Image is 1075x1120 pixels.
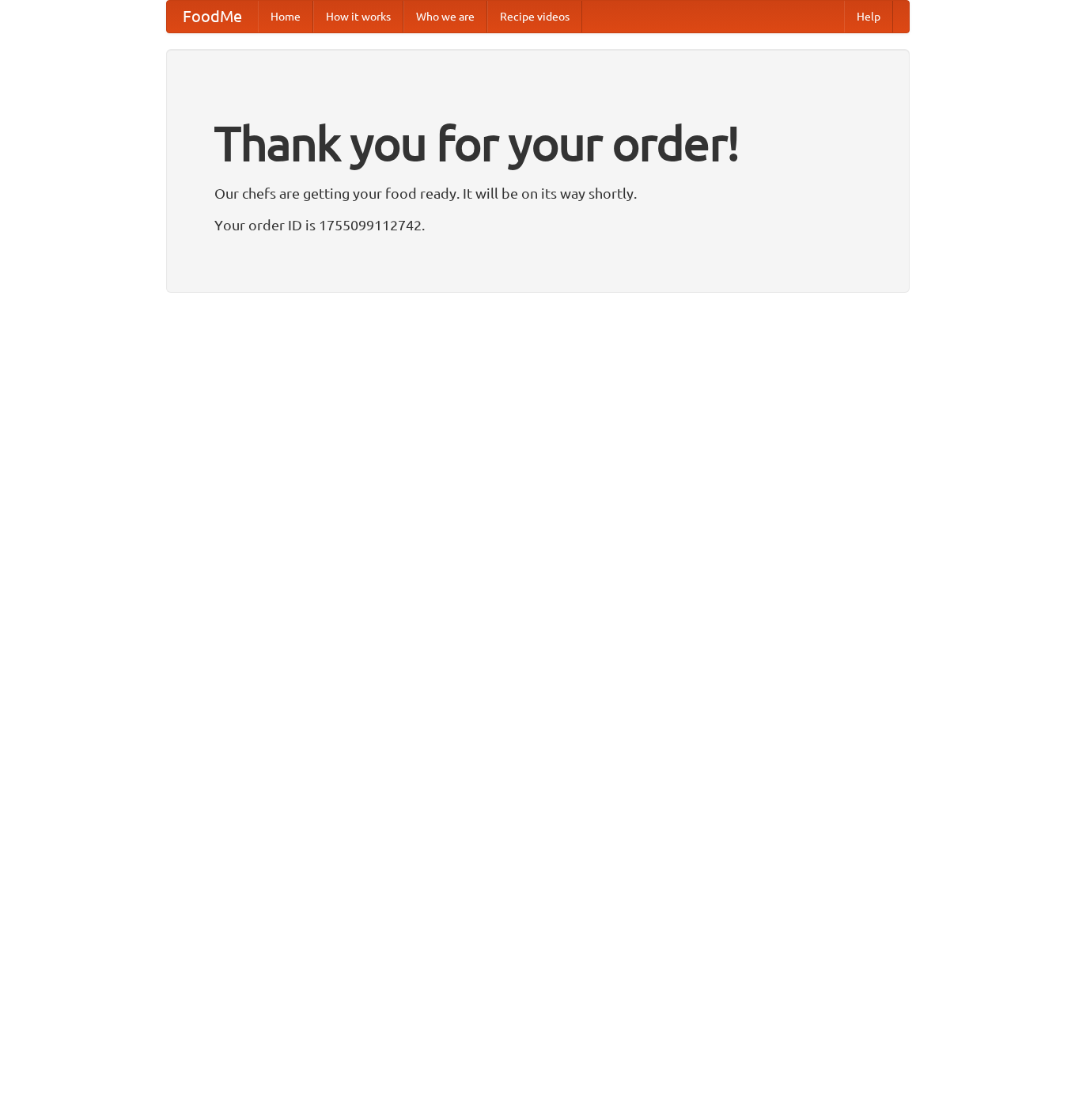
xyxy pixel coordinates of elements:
p: Our chefs are getting your food ready. It will be on its way shortly. [214,181,861,205]
a: How it works [313,1,403,32]
h1: Thank you for your order! [214,105,861,181]
a: Home [258,1,313,32]
p: Your order ID is 1755099112742. [214,213,861,237]
a: FoodMe [167,1,258,32]
a: Who we are [403,1,487,32]
a: Recipe videos [487,1,582,32]
a: Help [844,1,893,32]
